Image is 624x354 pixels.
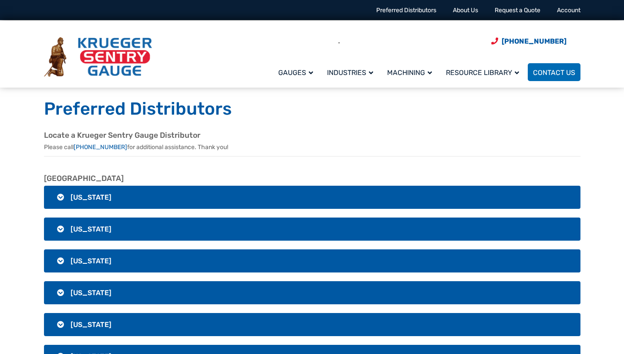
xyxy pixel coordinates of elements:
[557,7,580,14] a: Account
[71,257,111,265] span: [US_STATE]
[44,174,580,184] h2: [GEOGRAPHIC_DATA]
[44,98,580,120] h1: Preferred Distributors
[44,37,152,77] img: Krueger Sentry Gauge
[453,7,478,14] a: About Us
[71,289,111,297] span: [US_STATE]
[376,7,436,14] a: Preferred Distributors
[502,37,567,45] span: [PHONE_NUMBER]
[441,62,528,82] a: Resource Library
[322,62,382,82] a: Industries
[387,68,432,77] span: Machining
[495,7,540,14] a: Request a Quote
[74,143,127,151] a: [PHONE_NUMBER]
[446,68,519,77] span: Resource Library
[71,320,111,329] span: [US_STATE]
[273,62,322,82] a: Gauges
[278,68,313,77] span: Gauges
[71,225,111,233] span: [US_STATE]
[71,193,111,201] span: [US_STATE]
[491,36,567,47] a: Phone Number (920) 434-8860
[528,63,580,81] a: Contact Us
[382,62,441,82] a: Machining
[44,131,580,140] h2: Locate a Krueger Sentry Gauge Distributor
[44,143,580,152] p: Please call for additional assistance. Thank you!
[327,68,373,77] span: Industries
[533,68,575,77] span: Contact Us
